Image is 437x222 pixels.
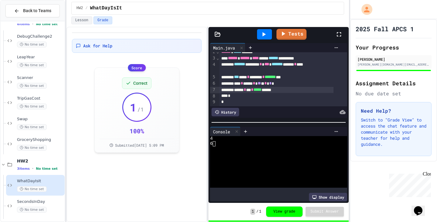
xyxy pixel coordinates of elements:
[210,93,216,99] div: 8
[210,80,216,87] div: 6
[356,79,432,87] h2: Assignment Details
[210,43,246,52] div: Main.java
[210,55,216,62] div: 3
[210,128,233,135] div: Console
[357,62,430,67] div: [PERSON_NAME][DOMAIN_NAME][EMAIL_ADDRESS][PERSON_NAME][PERSON_NAME][DOMAIN_NAME]
[250,209,255,215] span: 1
[212,108,239,116] div: History
[90,5,122,12] span: WhatDayIsIt
[361,107,426,114] h3: Need Help?
[210,136,213,141] span: 4
[210,141,213,146] span: 6
[210,49,216,55] div: 2
[23,8,51,14] span: Back to Teams
[17,96,63,101] span: TripGasCost
[17,158,63,164] span: HW2
[83,43,112,49] span: Ask for Help
[17,22,30,26] span: 6 items
[93,16,112,24] button: Grade
[32,22,33,26] span: •
[210,62,216,74] div: 4
[17,117,63,122] span: Swap
[130,127,144,135] div: 100 %
[17,104,47,109] span: No time set
[36,167,58,171] span: No time set
[357,56,430,62] div: [PERSON_NAME]
[128,64,146,71] div: Score
[32,166,33,171] span: •
[356,25,414,33] h1: 2025 Fall APCS 1
[17,55,63,60] span: LeapYear
[361,117,426,147] p: Switch to "Grade View" to access the chat feature and communicate with your teacher for help and ...
[17,75,63,80] span: Scanner
[412,198,431,216] iframe: chat widget
[71,16,92,24] button: Lesson
[17,42,47,47] span: No time set
[276,29,307,40] a: Tests
[17,137,63,142] span: GroceryShopping
[17,207,47,213] span: No time set
[387,171,431,197] iframe: chat widget
[17,199,63,204] span: SecondsInDay
[130,101,137,113] span: 1
[17,83,47,89] span: No time set
[17,186,47,192] span: No time set
[17,124,47,130] span: No time set
[210,45,238,51] div: Main.java
[17,145,47,151] span: No time set
[356,43,432,52] h2: Your Progress
[210,127,241,136] div: Console
[17,179,63,184] span: WhatDayIsIt
[266,207,303,217] button: View grade
[133,80,147,86] span: Correct
[17,34,63,39] span: DebugChallenge2
[210,99,216,105] div: 9
[76,6,83,11] span: HW2
[259,209,261,214] span: 1
[306,207,344,217] button: Submit Answer
[310,209,339,214] span: Submit Answer
[356,90,432,97] div: No due date set
[17,167,30,171] span: 3 items
[5,4,60,17] button: Back to Teams
[210,74,216,80] div: 5
[210,87,216,93] div: 7
[17,62,47,68] span: No time set
[137,105,144,114] span: / 1
[309,193,347,201] div: Show display
[2,2,42,39] div: Chat with us now!Close
[355,2,374,16] div: My Account
[115,143,164,148] span: Submitted [DATE] 5:09 PM
[36,22,58,26] span: No time set
[85,6,87,11] span: /
[256,209,259,214] span: /
[216,56,219,60] span: Fold line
